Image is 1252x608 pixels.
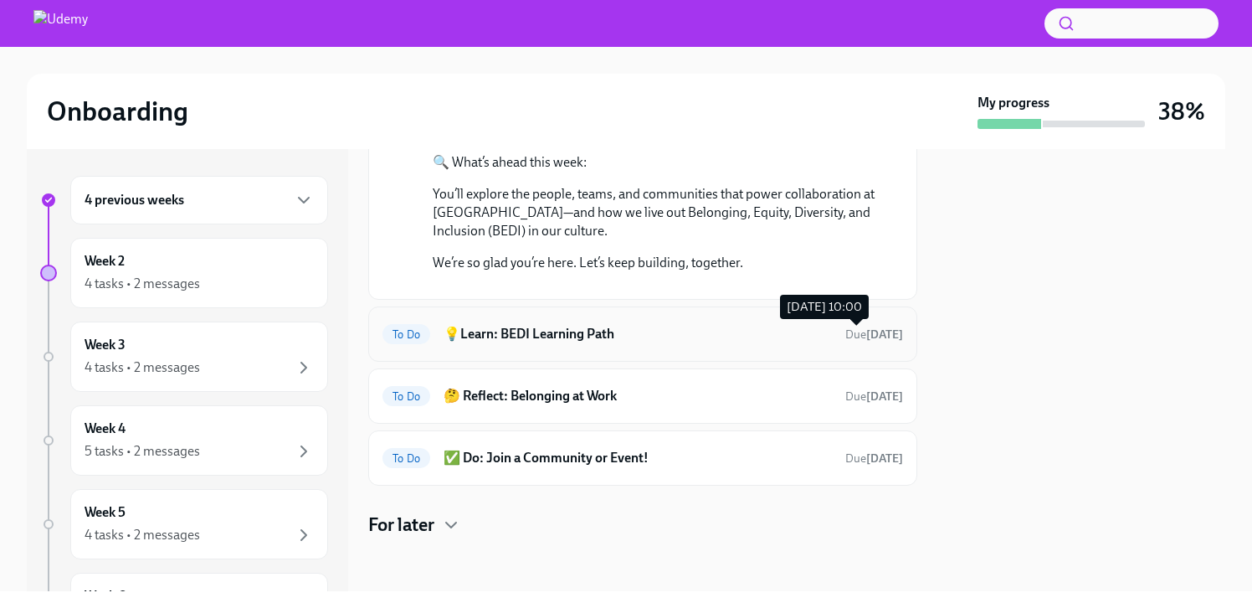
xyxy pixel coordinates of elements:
span: October 18th, 2025 10:00 [845,451,903,466]
a: Week 34 tasks • 2 messages [40,322,328,392]
h6: ✅ Do: Join a Community or Event! [444,449,832,467]
p: 🔍 What’s ahead this week: [433,153,876,172]
img: Udemy [33,10,88,37]
div: 4 tasks • 2 messages [85,358,200,377]
div: For later [368,513,917,538]
a: To Do🤔 Reflect: Belonging at WorkDue[DATE] [382,383,903,410]
strong: [DATE] [866,451,903,466]
h2: Onboarding [47,95,188,128]
a: Week 24 tasks • 2 messages [40,238,328,308]
h6: 🤔 Reflect: Belonging at Work [444,387,832,405]
a: Week 45 tasks • 2 messages [40,405,328,476]
strong: [DATE] [866,389,903,404]
span: October 18th, 2025 10:00 [845,389,903,404]
h6: Week 2 [85,252,125,271]
h4: For later [368,513,434,538]
span: Due [845,389,903,404]
a: To Do💡Learn: BEDI Learning PathDue[DATE] [382,321,903,348]
a: To Do✅ Do: Join a Community or Event!Due[DATE] [382,445,903,471]
div: 4 tasks • 2 messages [85,526,200,544]
strong: [DATE] [866,327,903,342]
h6: 4 previous weeks [85,191,184,209]
span: To Do [382,328,430,341]
h6: 💡Learn: BEDI Learning Path [444,325,832,343]
h6: Week 6 [85,587,126,605]
h6: Week 4 [85,420,126,438]
span: To Do [382,390,430,403]
a: Week 54 tasks • 2 messages [40,489,328,559]
p: We’re so glad you’re here. Let’s keep building, together. [433,254,876,272]
h6: Week 5 [85,503,126,522]
span: Due [845,451,903,466]
div: 5 tasks • 2 messages [85,442,200,461]
p: You’ll explore the people, teams, and communities that power collaboration at [GEOGRAPHIC_DATA]—a... [433,185,876,240]
strong: My progress [977,94,1049,112]
span: Due [845,327,903,342]
div: 4 tasks • 2 messages [85,275,200,293]
h3: 38% [1158,96,1205,126]
span: To Do [382,452,430,465]
div: 4 previous weeks [70,176,328,224]
h6: Week 3 [85,336,126,354]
